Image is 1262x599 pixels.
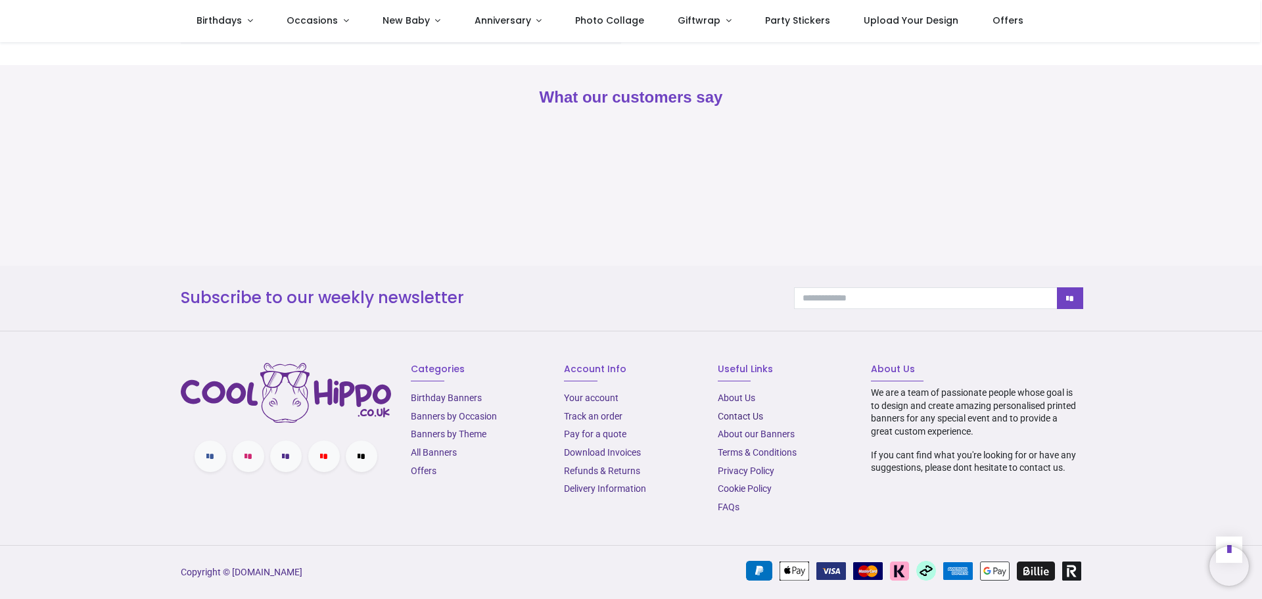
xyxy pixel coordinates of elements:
h6: About Us [871,363,1081,376]
a: Banners by Theme [411,429,486,439]
a: Terms & Conditions [718,447,797,458]
h6: Useful Links [718,363,851,376]
a: Download Invoices [564,447,641,458]
p: If you cant find what you're looking for or have any suggestions, please dont hesitate to contact... [871,449,1081,475]
a: Track an order [564,411,622,421]
a: About Us​ [718,393,755,403]
p: We are a team of passionate people whose goal is to design and create amazing personalised printe... [871,387,1081,438]
h3: Subscribe to our weekly newsletter [181,287,774,309]
a: Offers [411,466,436,476]
a: FAQs [718,502,739,512]
img: PayPal [746,561,772,581]
iframe: Brevo live chat [1209,546,1249,586]
span: Party Stickers [765,14,830,27]
span: Birthdays [197,14,242,27]
span: Upload Your Design [864,14,958,27]
a: Your account [564,393,619,403]
span: Anniversary [475,14,531,27]
a: Birthday Banners [411,393,482,403]
a: Contact Us [718,411,763,421]
span: Giftwrap [678,14,720,27]
img: Revolut Pay [1062,562,1081,581]
a: Banners by Occasion [411,411,497,421]
a: Cookie Policy [718,483,772,494]
a: Pay for a quote [564,429,626,439]
a: Copyright © [DOMAIN_NAME] [181,567,302,577]
h6: Categories [411,363,544,376]
img: Afterpay Clearpay [916,561,936,581]
span: Occasions [287,14,338,27]
a: Privacy Policy [718,466,774,476]
a: All Banners [411,447,457,458]
img: VISA [816,562,846,580]
h6: Account Info [564,363,697,376]
img: Google Pay [980,562,1010,581]
img: American Express [943,562,973,580]
img: Klarna [890,562,909,581]
span: Photo Collage [575,14,644,27]
a: About our Banners [718,429,795,439]
a: Delivery Information [564,483,646,494]
span: Offers [993,14,1023,27]
img: Billie [1017,562,1055,581]
img: MasterCard [853,562,883,580]
h2: What our customers say [181,86,1081,108]
a: Refunds & Returns [564,466,640,476]
img: Apple Pay [780,562,809,581]
span: New Baby [383,14,430,27]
